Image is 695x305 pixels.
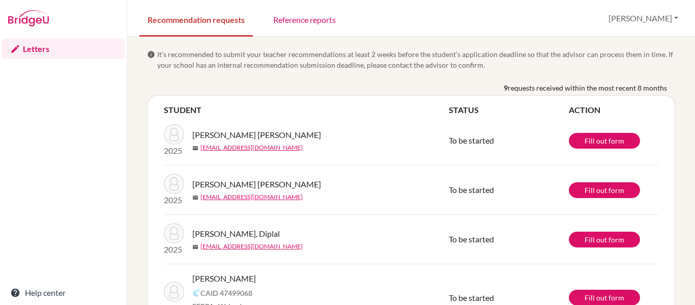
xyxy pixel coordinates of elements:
a: Reference reports [265,2,344,37]
span: [PERSON_NAME] [PERSON_NAME] [192,178,321,190]
img: Shakya, Aarshu [164,282,184,302]
a: [EMAIL_ADDRESS][DOMAIN_NAME] [200,143,303,152]
img: Common App logo [192,289,200,297]
p: 2025 [164,243,184,256]
p: 2025 [164,194,184,206]
span: To be started [449,185,494,195]
span: requests received within the most recent 8 months [508,82,667,93]
span: [PERSON_NAME] [PERSON_NAME] [192,129,321,141]
th: STATUS [449,104,569,116]
a: [EMAIL_ADDRESS][DOMAIN_NAME] [200,192,303,202]
a: Help center [2,283,125,303]
span: info [147,50,155,59]
a: Fill out form [569,133,640,149]
button: [PERSON_NAME] [604,9,683,28]
span: To be started [449,135,494,145]
th: ACTION [569,104,658,116]
span: [PERSON_NAME], Diplal [192,228,280,240]
th: STUDENT [164,104,449,116]
span: CAID 47499068 [200,288,252,298]
span: To be started [449,293,494,302]
a: Fill out form [569,232,640,247]
b: 9 [504,82,508,93]
img: Thakur Barhi, Diplal [164,223,184,243]
span: mail [192,195,198,201]
a: Letters [2,39,125,59]
img: Gharti Chhetri, Deekshit [164,174,184,194]
span: To be started [449,234,494,244]
span: It’s recommended to submit your teacher recommendations at least 2 weeks before the student’s app... [157,49,675,70]
span: mail [192,244,198,250]
p: 2025 [164,145,184,157]
span: [PERSON_NAME] [192,272,256,285]
img: Gharti Chhetri, Deekshit [164,124,184,145]
span: mail [192,145,198,151]
a: Fill out form [569,182,640,198]
a: Recommendation requests [139,2,253,37]
a: [EMAIL_ADDRESS][DOMAIN_NAME] [200,242,303,251]
img: Bridge-U [8,10,49,26]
